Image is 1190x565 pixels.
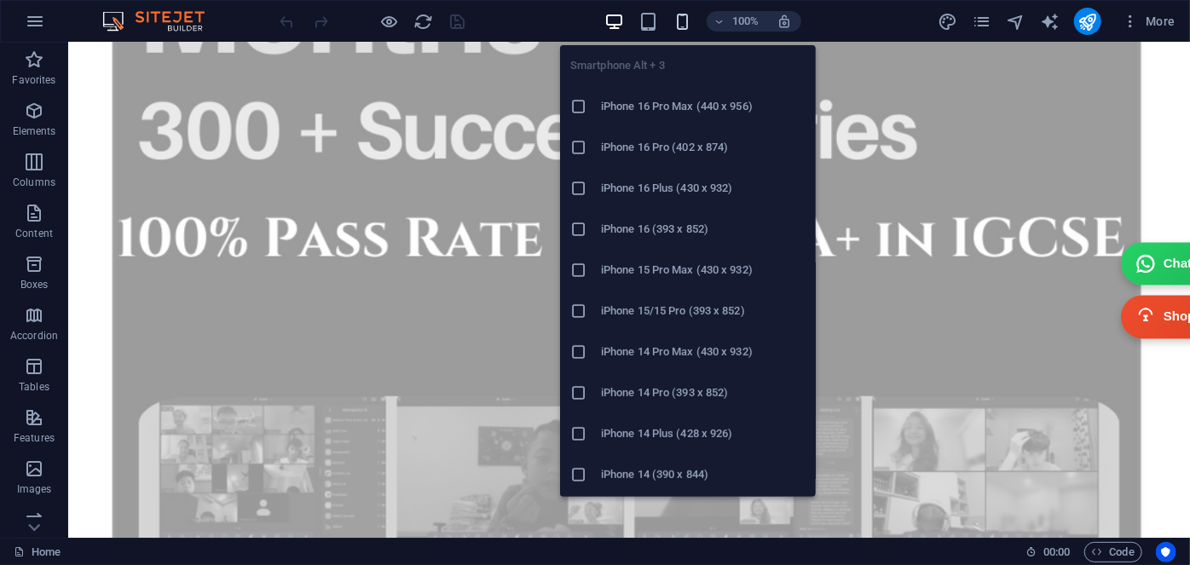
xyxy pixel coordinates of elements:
p: Elements [13,124,56,138]
button: pages [972,11,992,32]
button: navigator [1006,11,1026,32]
img: Editor Logo [98,11,226,32]
h6: iPhone 16 Pro (402 x 874) [601,137,806,158]
i: Publish [1077,12,1097,32]
i: AI Writer [1040,12,1060,32]
i: Design (Ctrl+Alt+Y) [938,12,957,32]
button: 100% [707,11,767,32]
h6: iPhone 15/15 Pro (393 x 852) [601,301,806,321]
button: publish [1074,8,1101,35]
h6: iPhone 16 (393 x 852) [601,219,806,239]
h6: iPhone 14 Plus (428 x 926) [601,424,806,444]
h6: iPhone 16 Plus (430 x 932) [601,178,806,199]
i: Pages (Ctrl+Alt+S) [972,12,991,32]
span: : [1055,545,1058,558]
a: Click to cancel selection. Double-click to open Pages [14,542,61,562]
button: More [1115,8,1182,35]
p: Favorites [12,73,55,87]
p: Boxes [20,278,49,291]
span: 00 00 [1043,542,1070,562]
h6: iPhone 14 (390 x 844) [601,464,806,485]
button: Usercentrics [1156,542,1176,562]
p: Accordion [10,329,58,343]
p: Columns [13,176,55,189]
i: On resize automatically adjust zoom level to fit chosen device. [777,14,792,29]
p: Features [14,431,55,445]
p: Tables [19,380,49,394]
h6: Session time [1025,542,1071,562]
span: More [1122,13,1176,30]
h6: iPhone 14 Pro Max (430 x 932) [601,342,806,362]
button: text_generator [1040,11,1060,32]
h6: iPhone 15 Pro Max (430 x 932) [601,260,806,280]
button: design [938,11,958,32]
span: Code [1092,542,1135,562]
button: Code [1084,542,1142,562]
h6: iPhone 14 Pro (393 x 852) [601,383,806,403]
button: Click here to leave preview mode and continue editing [379,11,400,32]
i: Navigator [1006,12,1025,32]
p: Content [15,227,53,240]
p: Images [17,482,52,496]
h6: 100% [732,11,760,32]
h6: iPhone 16 Pro Max (440 x 956) [601,96,806,117]
button: reload [413,11,434,32]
